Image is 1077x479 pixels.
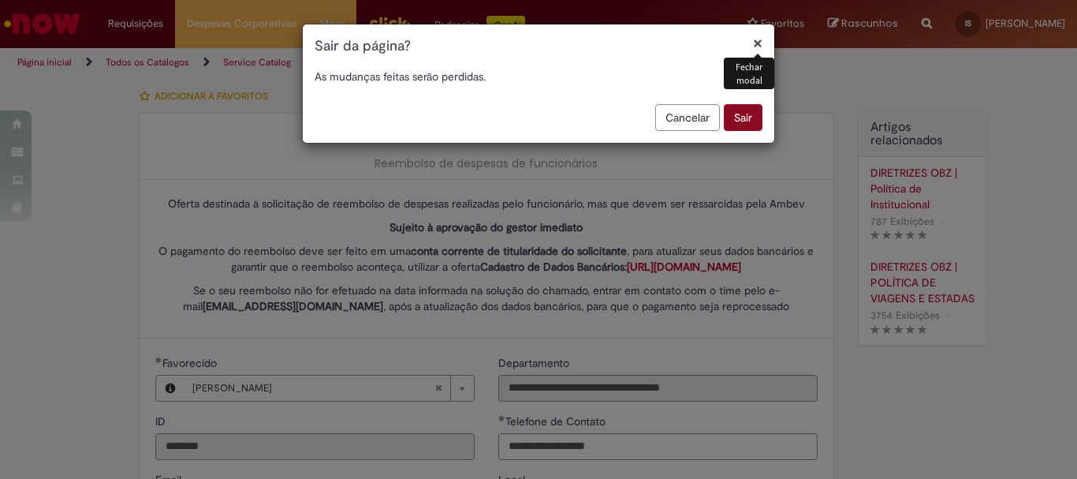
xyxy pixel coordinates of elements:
button: Sair [724,104,762,131]
div: Fechar modal [724,58,774,89]
p: As mudanças feitas serão perdidas. [315,69,762,84]
button: Fechar modal [753,35,762,51]
button: Cancelar [655,104,720,131]
h1: Sair da página? [315,36,762,57]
